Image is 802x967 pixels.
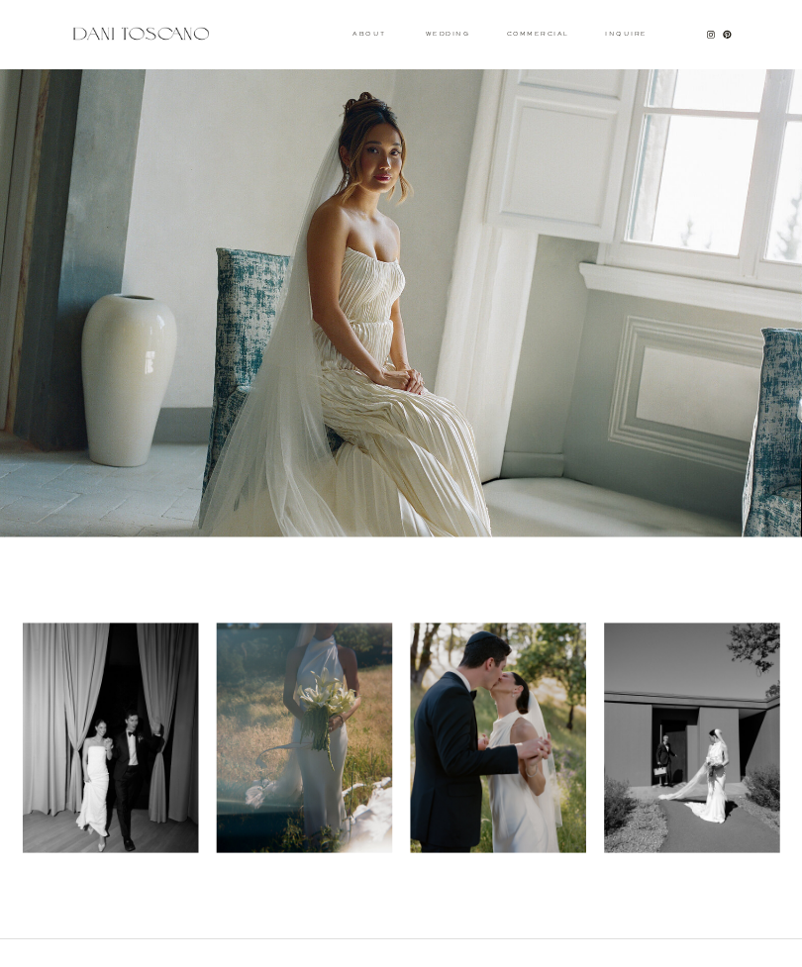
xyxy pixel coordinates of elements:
a: wedding [426,32,469,37]
a: About [352,32,382,37]
a: Inquire [605,32,648,39]
a: commercial [507,32,568,37]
